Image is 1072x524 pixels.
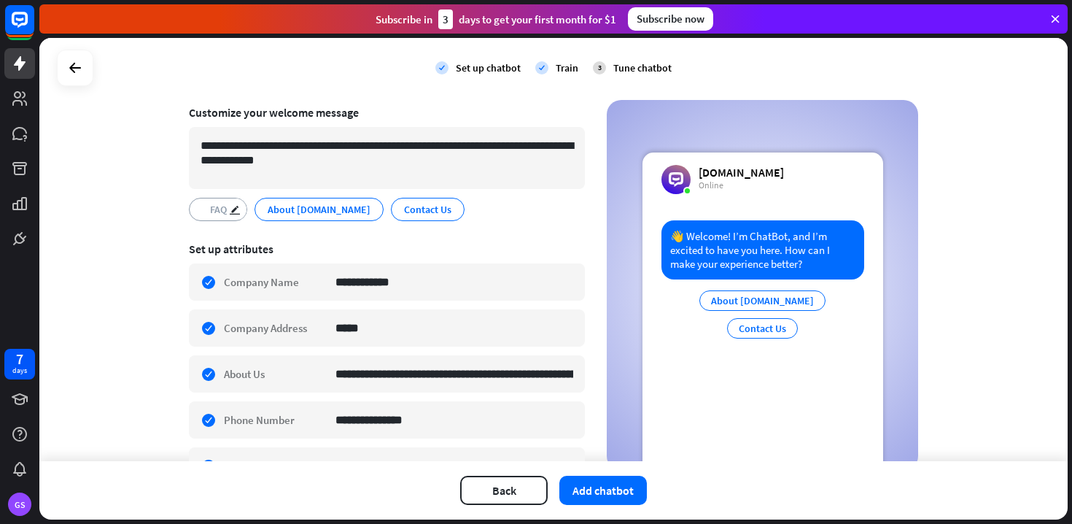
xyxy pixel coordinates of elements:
[12,6,55,50] button: Open LiveChat chat widget
[593,61,606,74] div: 3
[460,476,548,505] button: Back
[12,366,27,376] div: days
[699,165,784,180] div: [DOMAIN_NAME]
[699,180,784,191] div: Online
[613,61,672,74] div: Tune chatbot
[456,61,521,74] div: Set up chatbot
[229,204,241,215] i: edit
[535,61,548,74] i: check
[727,318,798,339] div: Contact Us
[209,201,228,217] span: FAQ
[699,290,826,311] div: About [DOMAIN_NAME]
[438,9,453,29] div: 3
[8,493,31,516] div: GS
[189,242,585,256] div: Set up attributes
[189,105,585,120] div: Customize your welcome message
[266,201,372,217] span: About imedstore.in
[661,220,864,280] div: 👋 Welcome! I’m ChatBot, and I’m excited to have you here. How can I make your experience better?
[16,352,23,366] div: 7
[435,61,448,74] i: check
[376,9,616,29] div: Subscribe in days to get your first month for $1
[556,61,578,74] div: Train
[628,7,713,31] div: Subscribe now
[403,201,453,217] span: Contact Us
[559,476,647,505] button: Add chatbot
[4,349,35,379] a: 7 days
